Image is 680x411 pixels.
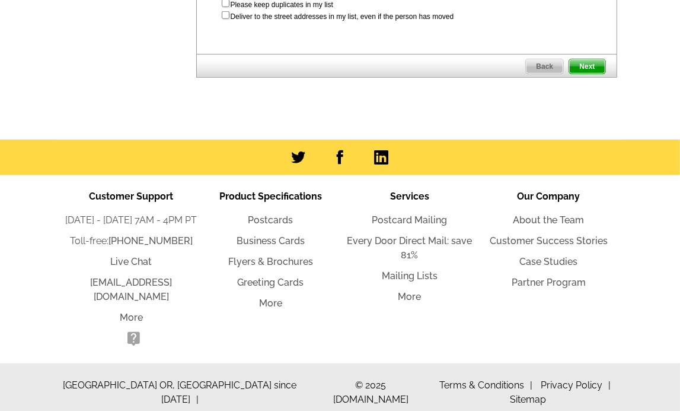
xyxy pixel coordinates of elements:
[110,256,152,267] a: Live Chat
[62,234,201,248] li: Toll-free:
[439,380,532,391] a: Terms & Conditions
[390,191,429,202] span: Services
[510,394,546,405] a: Sitemap
[120,312,143,323] a: More
[525,59,564,74] a: Back
[237,277,304,288] a: Greeting Cards
[490,235,608,246] a: Customer Success Stories
[541,380,611,391] a: Privacy Policy
[259,298,282,309] a: More
[108,235,193,246] a: [PHONE_NUMBER]
[520,256,578,267] a: Case Studies
[382,270,438,282] a: Mailing Lists
[569,59,605,74] span: Next
[219,191,322,202] span: Product Specifications
[398,291,421,302] a: More
[372,214,447,226] a: Postcard Mailing
[90,277,172,302] a: [EMAIL_ADDRESS][DOMAIN_NAME]
[47,378,312,407] span: [GEOGRAPHIC_DATA] OR, [GEOGRAPHIC_DATA] since [DATE]
[518,191,580,202] span: Our Company
[62,213,201,227] li: [DATE] - [DATE] 7AM - 4PM PT
[89,191,173,202] span: Customer Support
[512,277,586,288] a: Partner Program
[318,378,423,407] span: © 2025 [DOMAIN_NAME]
[248,214,293,226] a: Postcards
[228,256,313,267] a: Flyers & Brochures
[513,214,585,226] a: About the Team
[347,235,472,261] a: Every Door Direct Mail: save 81%
[237,235,305,246] a: Business Cards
